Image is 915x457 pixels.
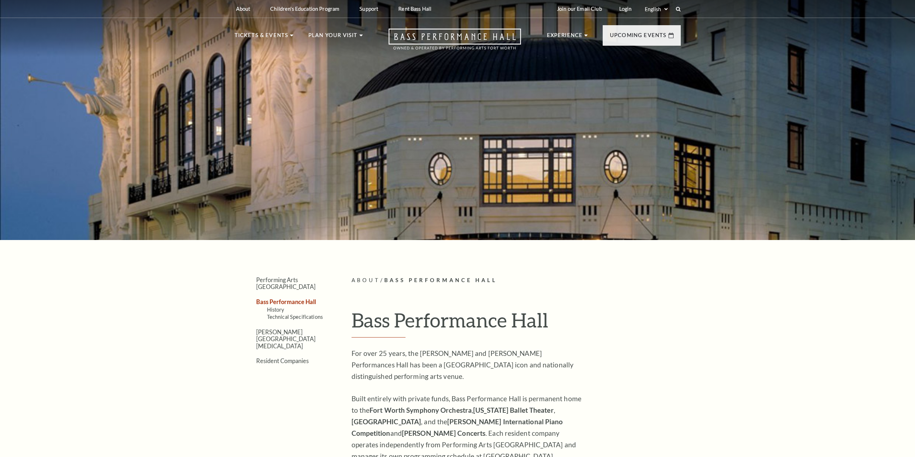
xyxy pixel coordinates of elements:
h1: Bass Performance Hall [352,308,681,338]
strong: [GEOGRAPHIC_DATA] [352,417,421,426]
strong: [US_STATE] Ballet Theater [473,406,554,414]
a: Resident Companies [256,357,309,364]
strong: [PERSON_NAME] Concerts [402,429,485,437]
p: For over 25 years, the [PERSON_NAME] and [PERSON_NAME] Performances Hall has been a [GEOGRAPHIC_D... [352,348,585,382]
p: Plan Your Visit [308,31,358,44]
p: Upcoming Events [610,31,667,44]
a: Performing Arts [GEOGRAPHIC_DATA] [256,276,316,290]
a: History [267,307,284,313]
span: Bass Performance Hall [384,277,498,283]
p: Support [359,6,378,12]
strong: [PERSON_NAME] International Piano Competition [352,417,563,437]
p: / [352,276,681,285]
a: [PERSON_NAME][GEOGRAPHIC_DATA][MEDICAL_DATA] [256,329,316,349]
span: About [352,277,380,283]
select: Select: [643,6,669,13]
p: Tickets & Events [235,31,289,44]
a: Technical Specifications [267,314,323,320]
p: About [236,6,250,12]
p: Rent Bass Hall [398,6,431,12]
p: Experience [547,31,583,44]
p: Children's Education Program [270,6,339,12]
strong: Fort Worth Symphony Orchestra [370,406,472,414]
a: Bass Performance Hall [256,298,316,305]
